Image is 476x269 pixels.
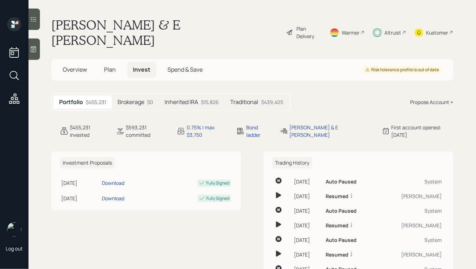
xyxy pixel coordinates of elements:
h1: [PERSON_NAME] & E [PERSON_NAME] [51,17,280,48]
div: [PERSON_NAME] & E [PERSON_NAME] [289,124,373,139]
img: hunter_neumayer.jpg [7,222,21,237]
div: Fully Signed [206,180,229,186]
h5: Portfolio [59,99,83,105]
h6: Auto Paused [326,237,357,243]
div: [PERSON_NAME] [379,222,442,229]
h5: Traditional [230,99,258,105]
span: Invest [133,66,150,73]
div: System [379,236,442,244]
div: Kustomer [426,29,448,36]
span: Overview [63,66,87,73]
div: Risk tolerance profile is out of date [366,67,439,73]
div: $593,231 committed [126,124,168,139]
div: Log out [6,245,23,252]
h5: Inherited IRA [165,99,198,105]
div: [DATE] [61,179,99,187]
div: System [379,178,442,185]
div: $0 [147,98,153,106]
div: [PERSON_NAME] [379,251,442,258]
span: Spend & Save [167,66,203,73]
div: $455,231 invested [70,124,107,139]
div: First account opened: [DATE] [392,124,453,139]
div: [DATE] [294,222,320,229]
div: Altruist [384,29,401,36]
div: [PERSON_NAME] [379,192,442,200]
div: $455,231 [86,98,106,106]
h6: Trading History [272,157,312,169]
span: Plan [104,66,116,73]
div: Plan Delivery [296,25,321,40]
h6: Auto Paused [326,208,357,214]
div: Download [102,179,124,187]
h6: Resumed [326,252,348,258]
div: Bond ladder [246,124,271,139]
div: $439,405 [261,98,283,106]
div: $15,826 [201,98,219,106]
div: System [379,207,442,214]
h6: Investment Proposals [60,157,115,169]
div: [DATE] [294,178,320,185]
div: 0.75% | max $3,750 [187,124,228,139]
div: [DATE] [294,236,320,244]
h6: Resumed [326,223,348,229]
div: Propose Account + [410,98,453,106]
h5: Brokerage [118,99,144,105]
div: Warmer [342,29,359,36]
div: [DATE] [294,251,320,258]
div: [DATE] [294,207,320,214]
h6: Resumed [326,193,348,200]
div: [DATE] [61,195,99,202]
h6: Auto Paused [326,179,357,185]
div: Download [102,195,124,202]
div: [DATE] [294,192,320,200]
div: Fully Signed [206,195,229,202]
